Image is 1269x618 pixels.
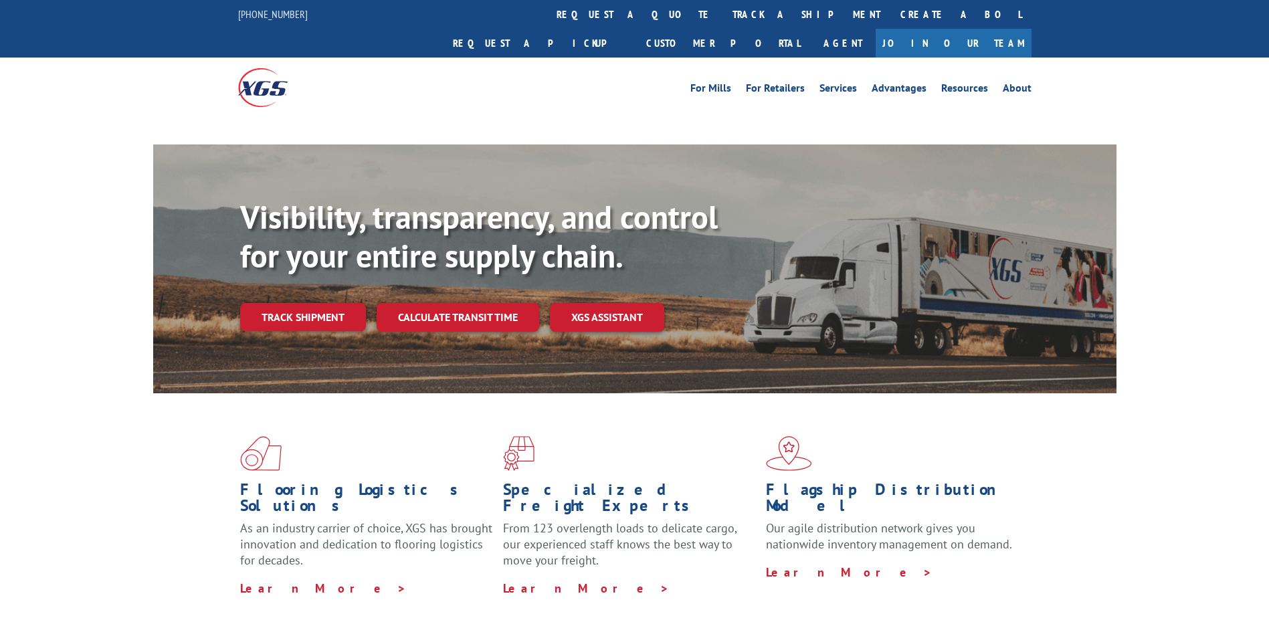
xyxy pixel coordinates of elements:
[240,482,493,520] h1: Flooring Logistics Solutions
[240,520,492,568] span: As an industry carrier of choice, XGS has brought innovation and dedication to flooring logistics...
[503,581,670,596] a: Learn More >
[876,29,1032,58] a: Join Our Team
[766,564,933,580] a: Learn More >
[550,303,664,332] a: XGS ASSISTANT
[690,83,731,98] a: For Mills
[766,436,812,471] img: xgs-icon-flagship-distribution-model-red
[377,303,539,332] a: Calculate transit time
[810,29,876,58] a: Agent
[503,520,756,580] p: From 123 overlength loads to delicate cargo, our experienced staff knows the best way to move you...
[766,520,1012,552] span: Our agile distribution network gives you nationwide inventory management on demand.
[1003,83,1032,98] a: About
[636,29,810,58] a: Customer Portal
[240,303,366,331] a: Track shipment
[240,196,718,276] b: Visibility, transparency, and control for your entire supply chain.
[240,436,282,471] img: xgs-icon-total-supply-chain-intelligence-red
[443,29,636,58] a: Request a pickup
[503,482,756,520] h1: Specialized Freight Experts
[746,83,805,98] a: For Retailers
[766,482,1019,520] h1: Flagship Distribution Model
[240,581,407,596] a: Learn More >
[503,436,534,471] img: xgs-icon-focused-on-flooring-red
[238,7,308,21] a: [PHONE_NUMBER]
[819,83,857,98] a: Services
[941,83,988,98] a: Resources
[872,83,926,98] a: Advantages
